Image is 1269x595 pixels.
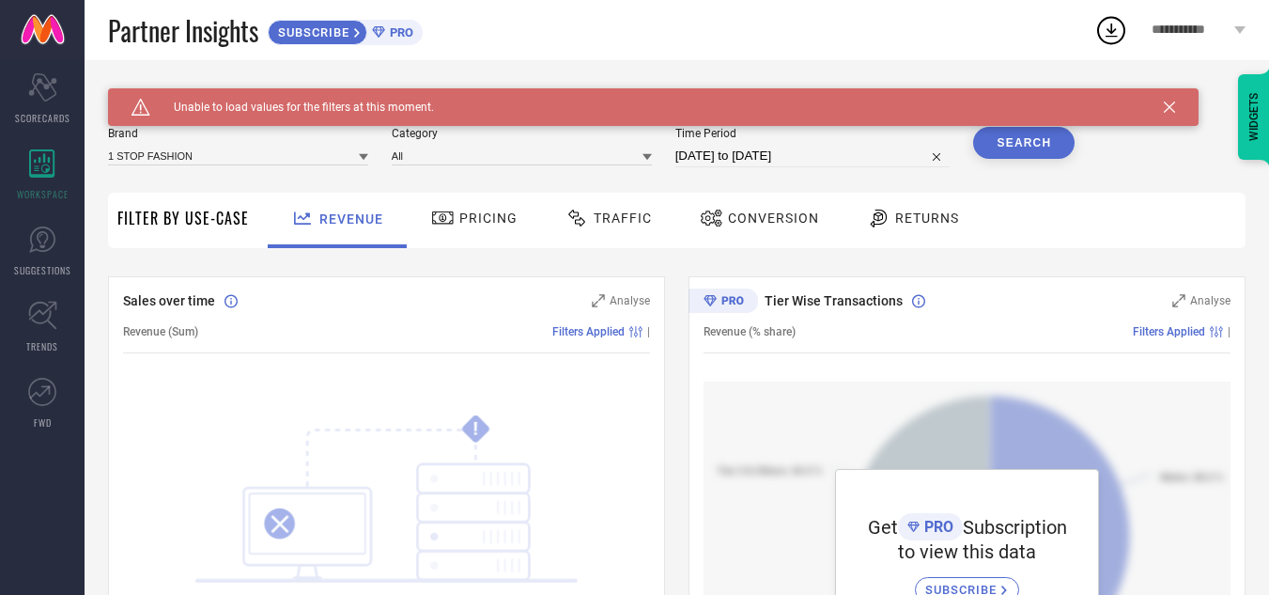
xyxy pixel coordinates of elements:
[675,145,951,167] input: Select time period
[895,211,959,226] span: Returns
[459,211,518,226] span: Pricing
[17,187,69,201] span: WORKSPACE
[689,289,758,317] div: Premium
[675,127,951,140] span: Time Period
[592,294,605,307] svg: Zoom
[150,101,434,114] span: Unable to load values for the filters at this moment.
[594,211,652,226] span: Traffic
[868,516,898,539] span: Get
[26,339,58,353] span: TRENDS
[117,207,249,229] span: Filter By Use-Case
[123,293,215,308] span: Sales over time
[647,325,650,338] span: |
[728,211,819,226] span: Conversion
[920,518,953,536] span: PRO
[704,325,796,338] span: Revenue (% share)
[392,127,652,140] span: Category
[963,516,1067,539] span: Subscription
[1190,294,1230,307] span: Analyse
[108,11,258,50] span: Partner Insights
[1228,325,1230,338] span: |
[610,294,650,307] span: Analyse
[15,111,70,125] span: SCORECARDS
[385,25,413,39] span: PRO
[473,418,478,440] tspan: !
[973,127,1075,159] button: Search
[34,415,52,430] span: FWD
[269,25,354,39] span: SUBSCRIBE
[1094,13,1128,47] div: Open download list
[1133,325,1205,338] span: Filters Applied
[765,293,903,308] span: Tier Wise Transactions
[268,15,423,45] a: SUBSCRIBEPRO
[1172,294,1185,307] svg: Zoom
[552,325,625,338] span: Filters Applied
[14,263,71,277] span: SUGGESTIONS
[319,211,383,227] span: Revenue
[123,325,198,338] span: Revenue (Sum)
[108,127,368,140] span: Brand
[898,540,1036,563] span: to view this data
[108,88,239,103] span: SYSTEM WORKSPACE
